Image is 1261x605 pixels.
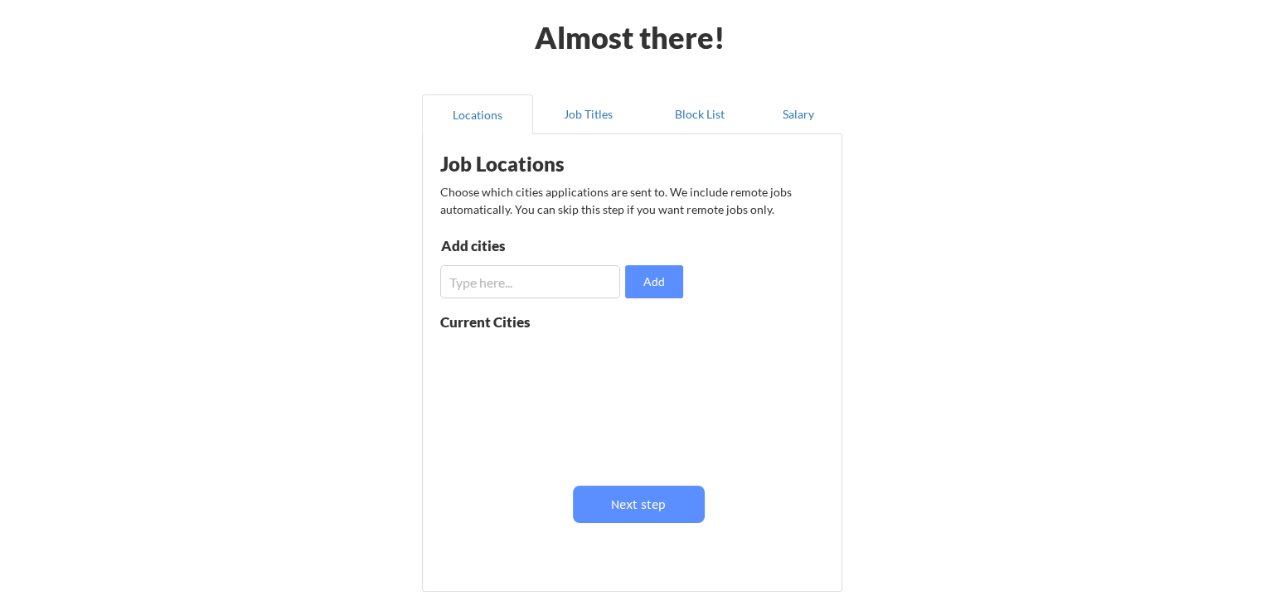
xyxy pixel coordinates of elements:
[440,315,566,329] div: Current Cities
[441,239,613,253] div: Add cities
[440,183,822,218] div: Choose which cities applications are sent to. We include remote jobs automatically. You can skip ...
[440,154,649,174] div: Job Locations
[533,94,644,134] button: Job Titles
[755,94,842,134] button: Salary
[440,265,620,298] input: Type here...
[644,94,755,134] button: Block List
[573,486,705,523] button: Next step
[514,22,745,52] div: Almost there!
[422,94,533,134] button: Locations
[625,265,683,298] button: Add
